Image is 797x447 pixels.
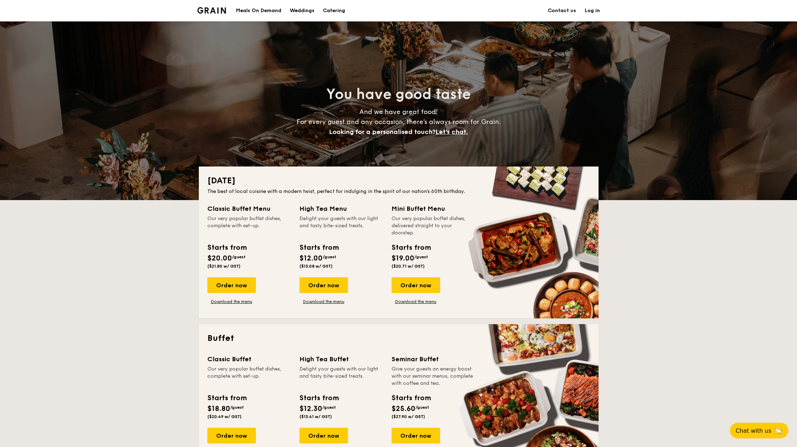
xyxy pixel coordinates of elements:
[299,215,383,237] div: Delight your guests with our light and tasty bite-sized treats.
[299,264,333,269] span: ($13.08 w/ GST)
[392,393,430,403] div: Starts from
[299,299,348,304] a: Download the menu
[414,254,428,259] span: /guest
[299,254,323,263] span: $12.00
[392,254,414,263] span: $19.00
[329,128,435,136] span: Looking for a personalised touch?
[299,204,383,214] div: High Tea Menu
[207,404,230,413] span: $18.80
[207,254,232,263] span: $20.00
[297,108,501,136] span: And we have great food. For every guest and any occasion, there’s always room for Grain.
[207,188,590,195] div: The best of local cuisine with a modern twist, perfect for indulging in the spirit of our nation’...
[730,423,788,438] button: Chat with us🦙
[299,393,338,403] div: Starts from
[299,404,322,413] span: $12.30
[230,405,244,410] span: /guest
[774,427,783,435] span: 🦙
[392,242,430,253] div: Starts from
[207,354,291,364] div: Classic Buffet
[299,414,332,419] span: ($13.41 w/ GST)
[392,414,425,419] span: ($27.90 w/ GST)
[392,366,475,387] div: Give your guests an energy boost with our seminar menus, complete with coffee and tea.
[392,404,415,413] span: $25.60
[207,366,291,387] div: Our very popular buffet dishes, complete with set-up.
[207,277,256,293] div: Order now
[435,128,468,136] span: Let's chat.
[207,215,291,237] div: Our very popular buffet dishes, complete with set-up.
[299,354,383,364] div: High Tea Buffet
[232,254,246,259] span: /guest
[299,242,338,253] div: Starts from
[207,264,241,269] span: ($21.80 w/ GST)
[392,354,475,364] div: Seminar Buffet
[392,264,425,269] span: ($20.71 w/ GST)
[207,204,291,214] div: Classic Buffet Menu
[392,204,475,214] div: Mini Buffet Menu
[736,427,771,434] span: Chat with us
[207,175,590,187] h2: [DATE]
[392,428,440,443] div: Order now
[299,277,348,293] div: Order now
[392,215,475,237] div: Our very popular buffet dishes, delivered straight to your doorstep.
[207,393,246,403] div: Starts from
[392,299,440,304] a: Download the menu
[207,414,242,419] span: ($20.49 w/ GST)
[299,428,348,443] div: Order now
[326,86,471,103] span: You have good taste
[207,333,590,344] h2: Buffet
[415,405,429,410] span: /guest
[207,299,256,304] a: Download the menu
[197,7,226,14] a: Logotype
[197,7,226,14] img: Grain
[322,405,336,410] span: /guest
[299,366,383,387] div: Delight your guests with our light and tasty bite-sized treats.
[323,254,336,259] span: /guest
[392,277,440,293] div: Order now
[207,428,256,443] div: Order now
[207,242,246,253] div: Starts from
